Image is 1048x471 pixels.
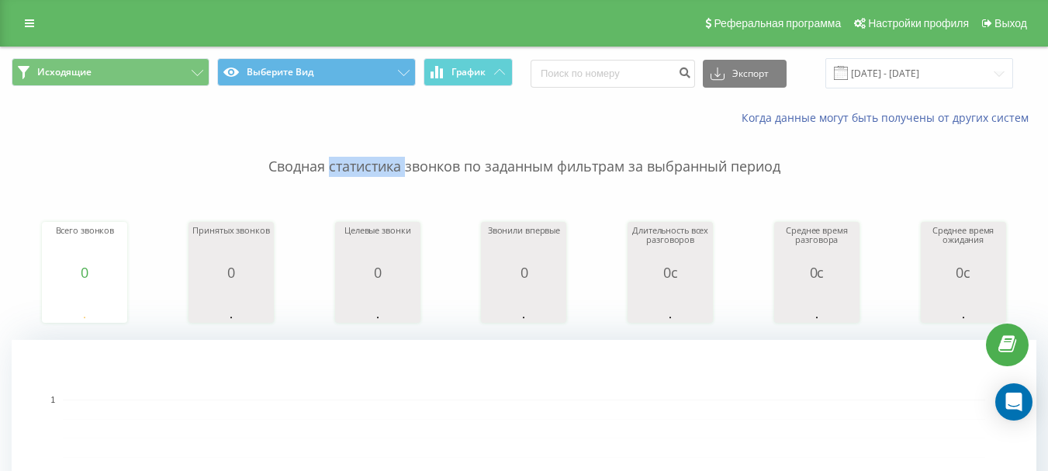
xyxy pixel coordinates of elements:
[742,110,1036,125] a: Когда данные могут быть получены от других систем
[56,224,115,236] font: Всего звонков
[703,60,787,88] button: Экспорт
[424,58,513,86] button: График
[632,224,708,245] font: Длительность всех разговоров
[50,396,55,404] text: 1
[732,67,769,80] font: Экспорт
[925,280,1002,327] svg: Диаграмма.
[485,280,562,327] svg: Диаграмма.
[488,224,560,236] font: Звонили впервые
[247,65,313,78] font: Выберите Вид
[810,263,825,282] font: 0с
[46,280,123,327] svg: Диаграмма.
[81,263,88,282] font: 0
[521,263,528,282] font: 0
[339,280,417,327] svg: Диаграмма.
[631,280,709,327] svg: Диаграмма.
[663,263,678,282] font: 0с
[932,224,994,245] font: Среднее время ожидания
[742,110,1029,125] font: Когда данные могут быть получены от других систем
[268,157,780,175] font: Сводная статистика звонков по заданным фильтрам за выбранный период
[374,263,382,282] font: 0
[12,58,209,86] button: Исходящие
[956,263,970,282] font: 0с
[217,58,415,86] button: Выберите Вид
[994,17,1027,29] font: Выход
[192,280,270,327] svg: Диаграмма.
[531,60,695,88] input: Поиск по номеру
[227,263,235,282] font: 0
[868,17,969,29] font: Настройки профиля
[192,224,269,236] font: Принятых звонков
[451,65,486,78] font: График
[786,224,848,245] font: Среднее время разговора
[714,17,841,29] font: Реферальная программа
[778,280,856,327] svg: Диаграмма.
[344,224,410,236] font: Целевые звонки
[995,383,1032,421] div: Открытый Интерком Мессенджер
[37,65,92,78] font: Исходящие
